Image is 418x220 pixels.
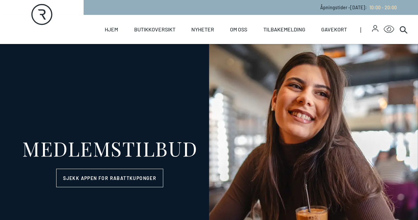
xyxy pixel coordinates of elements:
[191,15,214,44] a: Nyheter
[321,15,347,44] a: Gavekort
[22,138,198,158] div: MEDLEMSTILBUD
[360,15,372,44] span: |
[384,24,394,35] button: Open Accessibility Menu
[320,4,397,11] p: Åpningstider - [DATE] :
[367,5,397,10] a: 10:00 - 20:00
[134,15,175,44] a: Butikkoversikt
[105,15,118,44] a: Hjem
[56,169,163,187] a: Sjekk appen for rabattkuponger
[230,15,247,44] a: Om oss
[263,15,305,44] a: Tilbakemelding
[369,5,397,10] span: 10:00 - 20:00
